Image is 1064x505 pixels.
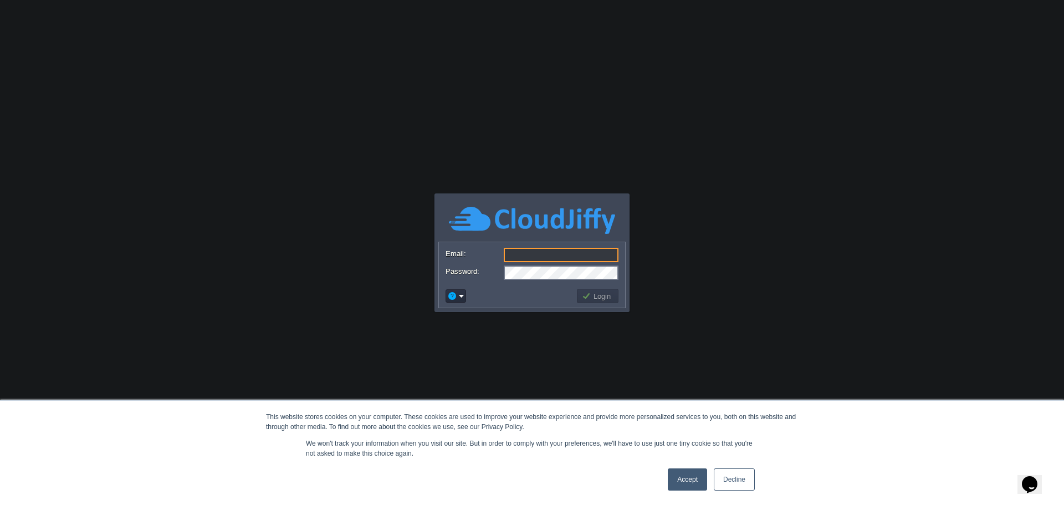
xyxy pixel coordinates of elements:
img: CloudJiffy [449,205,615,236]
p: We won't track your information when you visit our site. But in order to comply with your prefere... [306,438,758,458]
a: Accept [668,468,707,491]
iframe: chat widget [1017,461,1053,494]
a: Decline [714,468,755,491]
label: Email: [446,248,503,259]
button: Login [582,291,614,301]
div: This website stores cookies on your computer. These cookies are used to improve your website expe... [266,412,798,432]
label: Password: [446,266,503,277]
